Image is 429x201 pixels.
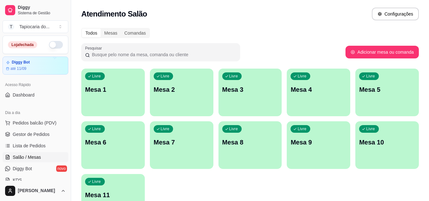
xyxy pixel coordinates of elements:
[81,69,145,116] button: LivreMesa 1
[222,85,278,94] p: Mesa 3
[13,131,50,137] span: Gestor de Pedidos
[18,10,66,16] span: Sistema de Gestão
[85,85,141,94] p: Mesa 1
[13,120,57,126] span: Pedidos balcão (PDV)
[10,66,26,71] article: até 11/09
[92,74,101,79] p: Livre
[121,29,150,37] div: Comandas
[3,118,68,128] button: Pedidos balcão (PDV)
[3,183,68,198] button: [PERSON_NAME]
[222,138,278,147] p: Mesa 8
[150,69,213,116] button: LivreMesa 2
[12,60,30,65] article: Diggy Bot
[19,23,50,30] div: Tapiocaria do ...
[3,20,68,33] button: Select a team
[218,121,282,169] button: LivreMesa 8
[81,121,145,169] button: LivreMesa 6
[18,188,58,194] span: [PERSON_NAME]
[90,51,236,58] input: Pesquisar
[92,126,101,131] p: Livre
[85,138,141,147] p: Mesa 6
[3,152,68,162] a: Salão / Mesas
[3,80,68,90] div: Acesso Rápido
[13,92,35,98] span: Dashboard
[229,126,238,131] p: Livre
[3,164,68,174] a: Diggy Botnovo
[287,121,350,169] button: LivreMesa 9
[161,74,170,79] p: Livre
[150,121,213,169] button: LivreMesa 7
[82,29,101,37] div: Todos
[229,74,238,79] p: Livre
[85,191,141,199] p: Mesa 11
[154,138,210,147] p: Mesa 7
[81,9,147,19] h2: Atendimento Salão
[3,141,68,151] a: Lista de Pedidos
[154,85,210,94] p: Mesa 2
[8,23,14,30] span: T
[13,154,41,160] span: Salão / Mesas
[287,69,350,116] button: LivreMesa 4
[355,69,419,116] button: LivreMesa 5
[291,85,346,94] p: Mesa 4
[3,57,68,75] a: Diggy Botaté 11/09
[13,177,22,183] span: KDS
[359,138,415,147] p: Mesa 10
[3,175,68,185] a: KDS
[8,41,37,48] div: Loja fechada
[345,46,419,58] button: Adicionar mesa ou comanda
[218,69,282,116] button: LivreMesa 3
[13,165,32,172] span: Diggy Bot
[298,126,306,131] p: Livre
[355,121,419,169] button: LivreMesa 10
[366,74,375,79] p: Livre
[101,29,121,37] div: Mesas
[372,8,419,20] button: Configurações
[161,126,170,131] p: Livre
[13,143,46,149] span: Lista de Pedidos
[298,74,306,79] p: Livre
[291,138,346,147] p: Mesa 9
[3,108,68,118] div: Dia a dia
[18,5,66,10] span: Diggy
[3,129,68,139] a: Gestor de Pedidos
[366,126,375,131] p: Livre
[359,85,415,94] p: Mesa 5
[3,3,68,18] a: DiggySistema de Gestão
[92,179,101,184] p: Livre
[85,45,104,51] label: Pesquisar
[49,41,63,49] button: Alterar Status
[3,90,68,100] a: Dashboard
